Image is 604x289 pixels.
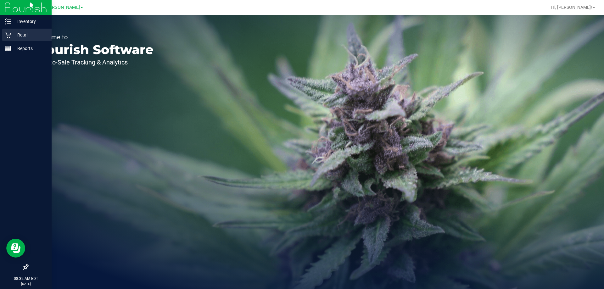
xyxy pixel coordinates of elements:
[5,32,11,38] inline-svg: Retail
[11,45,49,52] p: Reports
[11,18,49,25] p: Inventory
[45,5,80,10] span: [PERSON_NAME]
[6,239,25,258] iframe: Resource center
[5,18,11,25] inline-svg: Inventory
[5,45,11,52] inline-svg: Reports
[3,276,49,281] p: 08:32 AM EDT
[34,59,154,65] p: Seed-to-Sale Tracking & Analytics
[34,34,154,40] p: Welcome to
[34,43,154,56] p: Flourish Software
[3,281,49,286] p: [DATE]
[11,31,49,39] p: Retail
[551,5,592,10] span: Hi, [PERSON_NAME]!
